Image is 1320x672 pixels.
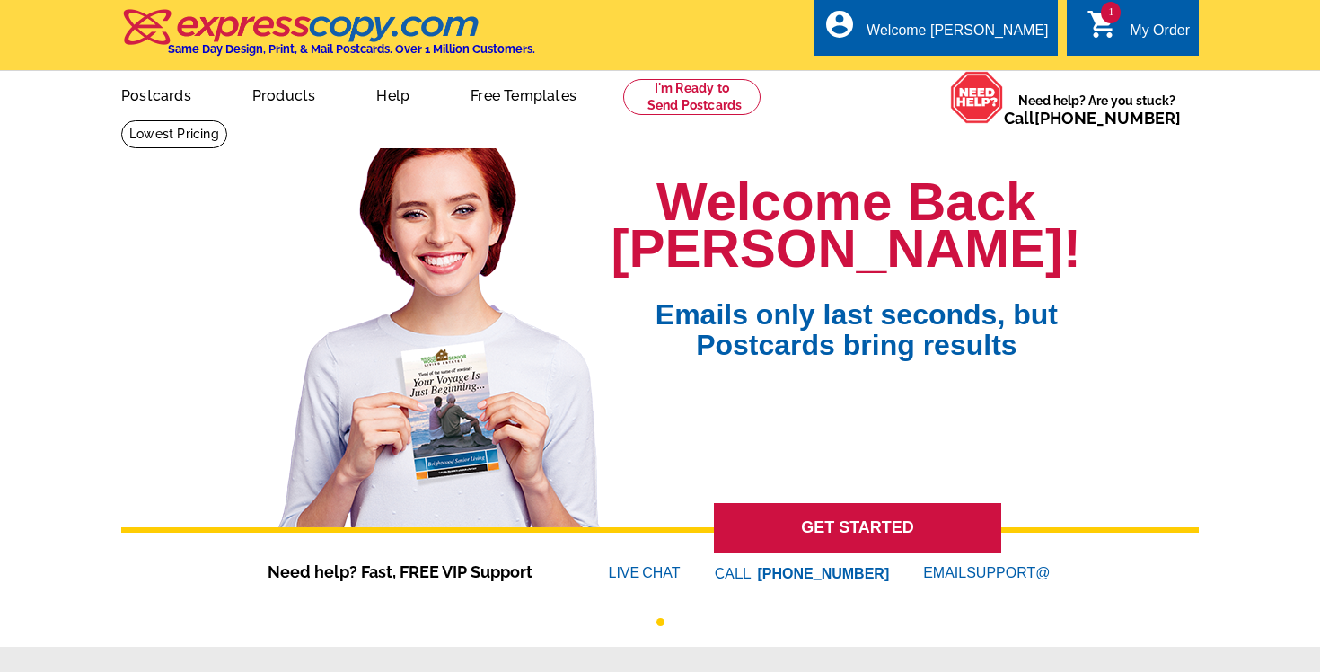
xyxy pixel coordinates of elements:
[950,71,1004,124] img: help
[867,22,1048,48] div: Welcome [PERSON_NAME]
[1034,109,1181,128] a: [PHONE_NUMBER]
[348,73,438,115] a: Help
[92,73,220,115] a: Postcards
[609,565,681,580] a: LIVECHAT
[612,179,1081,272] h1: Welcome Back [PERSON_NAME]!
[656,618,664,626] button: 1 of 1
[966,562,1052,584] font: SUPPORT@
[609,562,643,584] font: LIVE
[168,42,535,56] h4: Same Day Design, Print, & Mail Postcards. Over 1 Million Customers.
[268,134,612,527] img: welcome-back-logged-in.png
[1004,109,1181,128] span: Call
[714,503,1001,553] a: GET STARTED
[1101,2,1121,23] span: 1
[1087,8,1119,40] i: shopping_cart
[224,73,345,115] a: Products
[1087,20,1190,42] a: 1 shopping_cart My Order
[632,272,1081,360] span: Emails only last seconds, but Postcards bring results
[1004,92,1190,128] span: Need help? Are you stuck?
[121,22,535,56] a: Same Day Design, Print, & Mail Postcards. Over 1 Million Customers.
[442,73,605,115] a: Free Templates
[823,8,856,40] i: account_circle
[268,560,555,584] span: Need help? Fast, FREE VIP Support
[1130,22,1190,48] div: My Order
